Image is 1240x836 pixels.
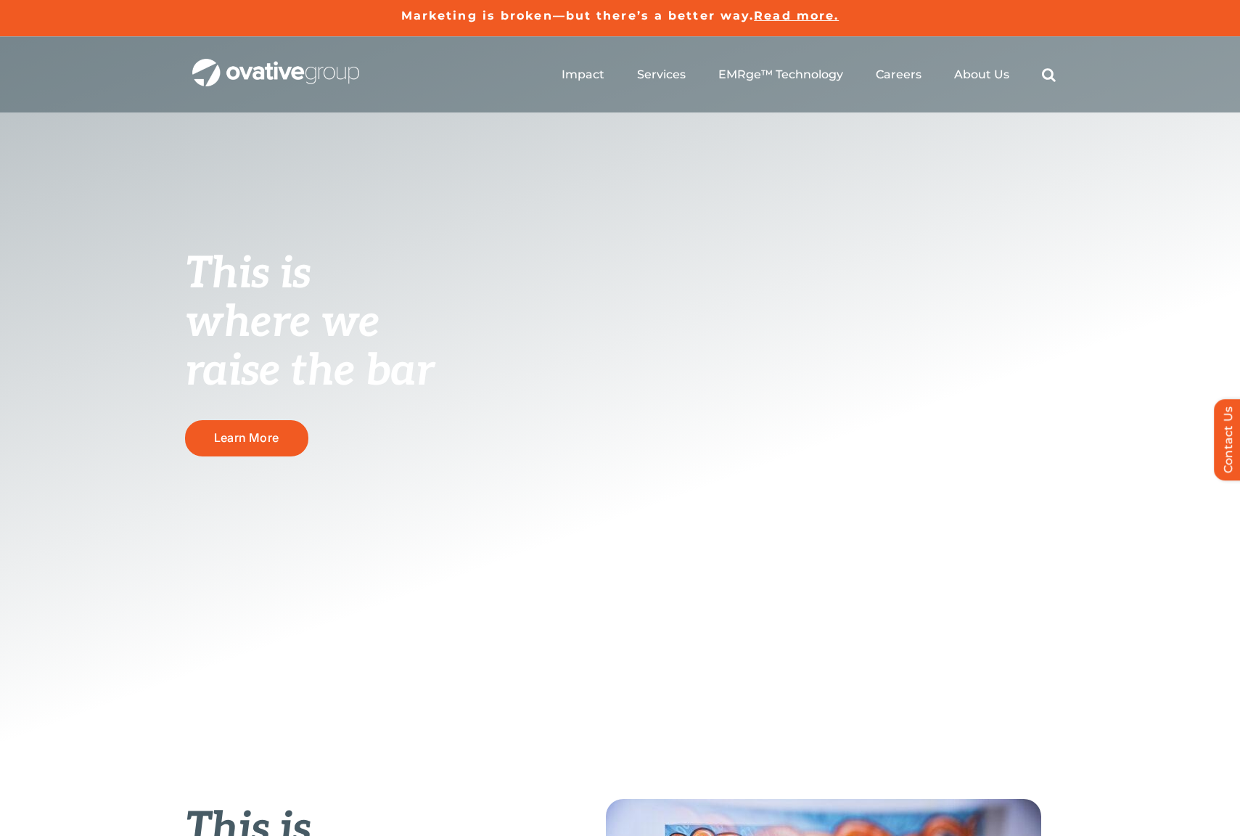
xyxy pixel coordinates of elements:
[718,67,843,82] a: EMRge™ Technology
[185,297,434,398] span: where we raise the bar
[562,52,1056,98] nav: Menu
[1042,67,1056,82] a: Search
[185,420,308,456] a: Learn More
[192,57,359,71] a: OG_Full_horizontal_WHT
[185,248,311,300] span: This is
[214,431,279,445] span: Learn More
[562,67,604,82] a: Impact
[876,67,921,82] a: Careers
[637,67,686,82] a: Services
[954,67,1009,82] a: About Us
[401,9,755,22] a: Marketing is broken—but there’s a better way.
[754,9,839,22] a: Read more.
